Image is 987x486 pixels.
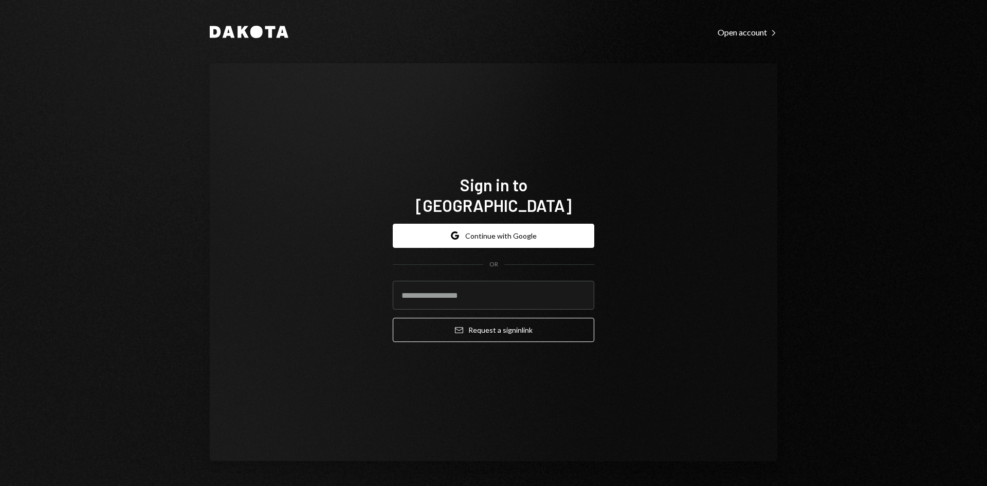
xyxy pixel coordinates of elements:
a: Open account [718,26,777,38]
button: Request a signinlink [393,318,594,342]
h1: Sign in to [GEOGRAPHIC_DATA] [393,174,594,215]
div: OR [489,260,498,269]
button: Continue with Google [393,224,594,248]
div: Open account [718,27,777,38]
